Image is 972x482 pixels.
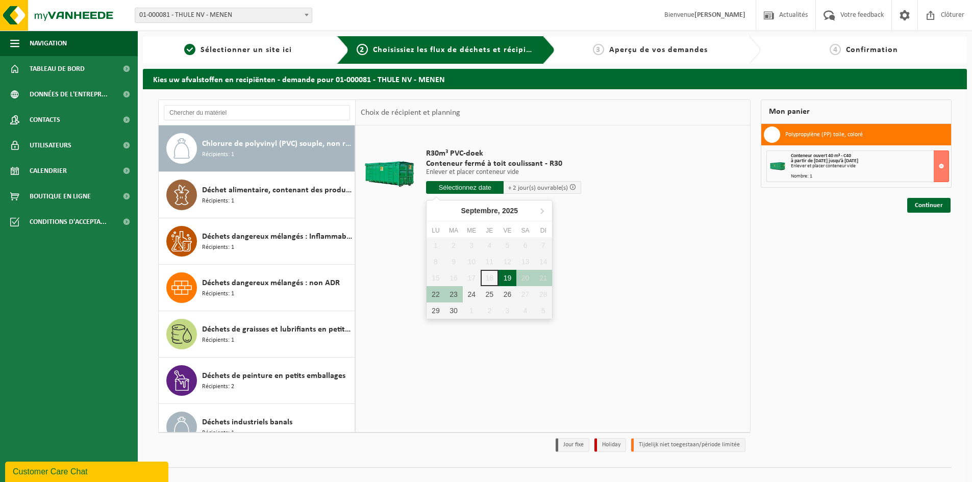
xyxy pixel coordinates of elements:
div: Je [481,225,499,236]
span: Contacts [30,107,60,133]
div: 1 [463,302,481,319]
div: 2 [481,302,499,319]
span: Déchet alimentaire, contenant des produits d'origine animale, non emballé, catégorie 3 [202,184,352,196]
div: Di [534,225,552,236]
span: Déchets de peinture en petits emballages [202,370,345,382]
div: Nombre: 1 [791,174,949,179]
div: Choix de récipient et planning [356,100,465,125]
li: Tijdelijk niet toegestaan/période limitée [631,438,745,452]
span: Chlorure de polyvinyl (PVC) souple, non recyclable [202,138,352,150]
span: Sélectionner un site ici [201,46,292,54]
span: Navigation [30,31,67,56]
div: 22 [427,286,444,302]
div: Septembre, [457,202,522,219]
div: Mon panier [761,99,952,124]
li: Jour fixe [556,438,589,452]
button: Déchets dangereux mélangés : Inflammable - Corrosif Récipients: 1 [159,218,355,265]
div: 3 [499,302,516,319]
span: Boutique en ligne [30,184,91,209]
span: 4 [830,44,841,55]
iframe: chat widget [5,460,170,482]
span: Déchets de graisses et lubrifiants en petit emballage [202,323,352,336]
span: Récipients: 1 [202,428,234,438]
div: 29 [427,302,444,319]
button: Déchet alimentaire, contenant des produits d'origine animale, non emballé, catégorie 3 Récipients: 1 [159,172,355,218]
span: R30m³ PVC-doek [426,148,581,159]
span: Déchets dangereux mélangés : Inflammable - Corrosif [202,231,352,243]
a: 1Sélectionner un site ici [148,44,329,56]
span: Récipients: 1 [202,150,234,160]
div: Me [463,225,481,236]
span: Données de l'entrepr... [30,82,108,107]
span: + 2 jour(s) ouvrable(s) [508,185,568,191]
div: Sa [516,225,534,236]
button: Chlorure de polyvinyl (PVC) souple, non recyclable Récipients: 1 [159,125,355,172]
span: Tableau de bord [30,56,85,82]
div: 23 [444,286,462,302]
i: 2025 [502,207,518,214]
span: Déchets dangereux mélangés : non ADR [202,277,340,289]
span: 2 [357,44,368,55]
span: 01-000081 - THULE NV - MENEN [135,8,312,23]
span: Aperçu de vos demandes [609,46,708,54]
button: Déchets de graisses et lubrifiants en petit emballage Récipients: 1 [159,311,355,358]
span: 3 [593,44,604,55]
div: Ma [444,225,462,236]
span: Conditions d'accepta... [30,209,107,235]
div: Ve [499,225,516,236]
button: Déchets dangereux mélangés : non ADR Récipients: 1 [159,265,355,311]
div: 25 [481,286,499,302]
div: 24 [463,286,481,302]
span: Récipients: 1 [202,289,234,299]
span: Calendrier [30,158,67,184]
span: 01-000081 - THULE NV - MENEN [135,8,312,22]
span: Récipients: 2 [202,382,234,392]
span: Choisissiez les flux de déchets et récipients [373,46,543,54]
input: Chercher du matériel [164,105,350,120]
div: 19 [499,270,516,286]
span: Confirmation [846,46,898,54]
strong: [PERSON_NAME] [694,11,745,19]
h2: Kies uw afvalstoffen en recipiënten - demande pour 01-000081 - THULE NV - MENEN [143,69,967,89]
span: Récipients: 1 [202,196,234,206]
span: Conteneur fermé à toit coulissant - R30 [426,159,581,169]
button: Déchets industriels banals Récipients: 1 [159,404,355,450]
span: Conteneur ouvert 40 m³ - C40 [791,153,851,159]
div: 26 [499,286,516,302]
span: Utilisateurs [30,133,71,158]
div: 30 [444,302,462,319]
h3: Polypropylène (PP) toile, coloré [785,126,863,143]
input: Sélectionnez date [426,181,504,194]
span: Récipients: 1 [202,336,234,345]
div: Enlever et placer conteneur vide [791,164,949,169]
div: Lu [427,225,444,236]
p: Enlever et placer conteneur vide [426,169,581,176]
span: Déchets industriels banals [202,416,292,428]
strong: à partir de [DATE] jusqu'à [DATE] [791,158,858,164]
a: Continuer [907,198,951,213]
span: Récipients: 1 [202,243,234,252]
span: 1 [184,44,195,55]
li: Holiday [594,438,626,452]
button: Déchets de peinture en petits emballages Récipients: 2 [159,358,355,404]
